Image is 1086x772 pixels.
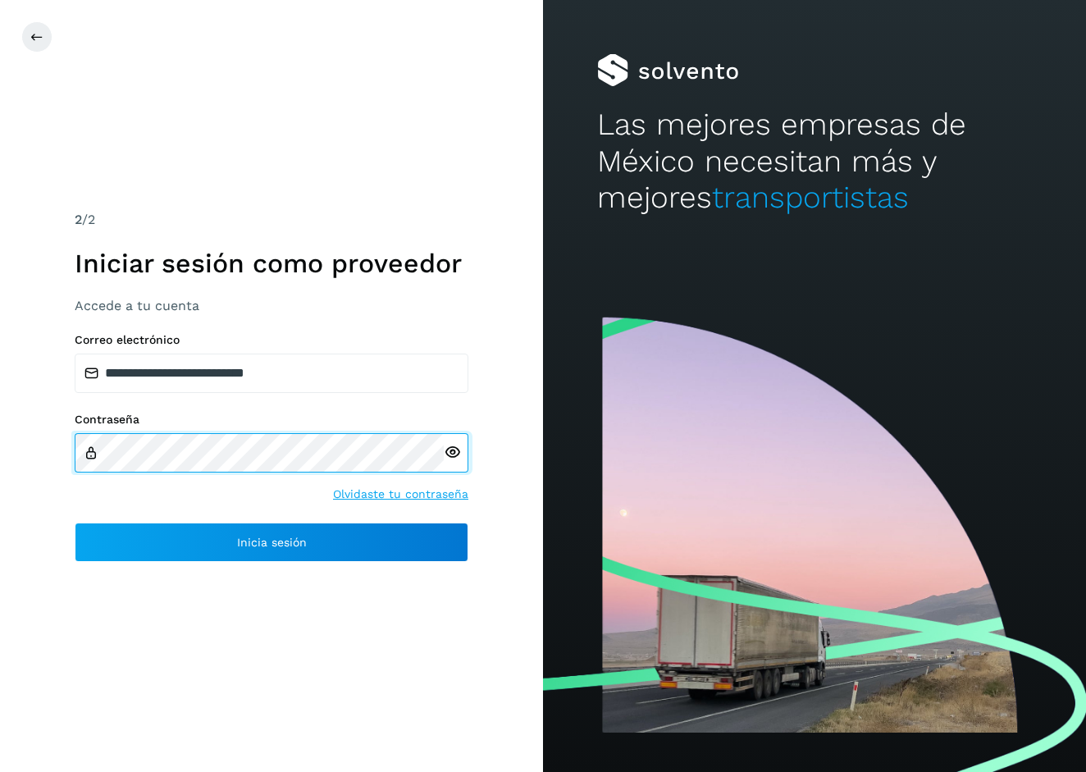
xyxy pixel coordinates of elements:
[597,107,1032,216] h2: Las mejores empresas de México necesitan más y mejores
[75,248,468,279] h1: Iniciar sesión como proveedor
[75,413,468,427] label: Contraseña
[75,210,468,230] div: /2
[712,180,909,215] span: transportistas
[75,298,468,313] h3: Accede a tu cuenta
[75,523,468,562] button: Inicia sesión
[333,486,468,503] a: Olvidaste tu contraseña
[75,212,82,227] span: 2
[75,333,468,347] label: Correo electrónico
[237,537,307,548] span: Inicia sesión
